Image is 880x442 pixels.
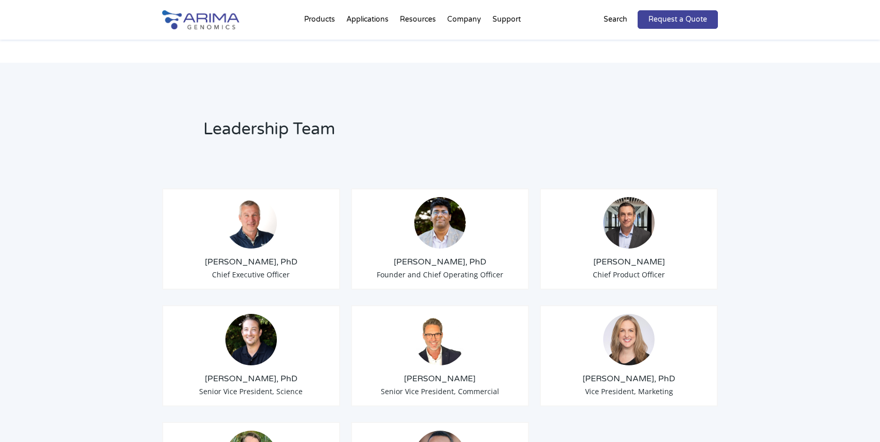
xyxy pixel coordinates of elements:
span: Senior Vice President, Science [199,386,303,396]
h3: [PERSON_NAME], PhD [360,256,520,268]
h3: [PERSON_NAME] [360,373,520,384]
img: David-Duvall-Headshot.jpg [414,314,466,365]
h3: [PERSON_NAME] [549,256,709,268]
img: Chris-Roberts.jpg [603,197,655,249]
img: Anthony-Schmitt_Arima-Genomics.png [225,314,277,365]
span: Chief Executive Officer [212,270,290,279]
a: Request a Quote [638,10,718,29]
h3: [PERSON_NAME], PhD [549,373,709,384]
h2: Leadership Team [203,118,571,149]
span: Founder and Chief Operating Officer [377,270,503,279]
p: Search [604,13,627,26]
img: 19364919-cf75-45a2-a608-1b8b29f8b955.jpg [603,314,655,365]
span: Chief Product Officer [593,270,665,279]
img: Tom-Willis.jpg [225,197,277,249]
span: Senior Vice President, Commercial [381,386,499,396]
h3: [PERSON_NAME], PhD [171,256,331,268]
h3: [PERSON_NAME], PhD [171,373,331,384]
img: Sid-Selvaraj_Arima-Genomics.png [414,197,466,249]
span: Vice President, Marketing [585,386,673,396]
img: Arima-Genomics-logo [162,10,239,29]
